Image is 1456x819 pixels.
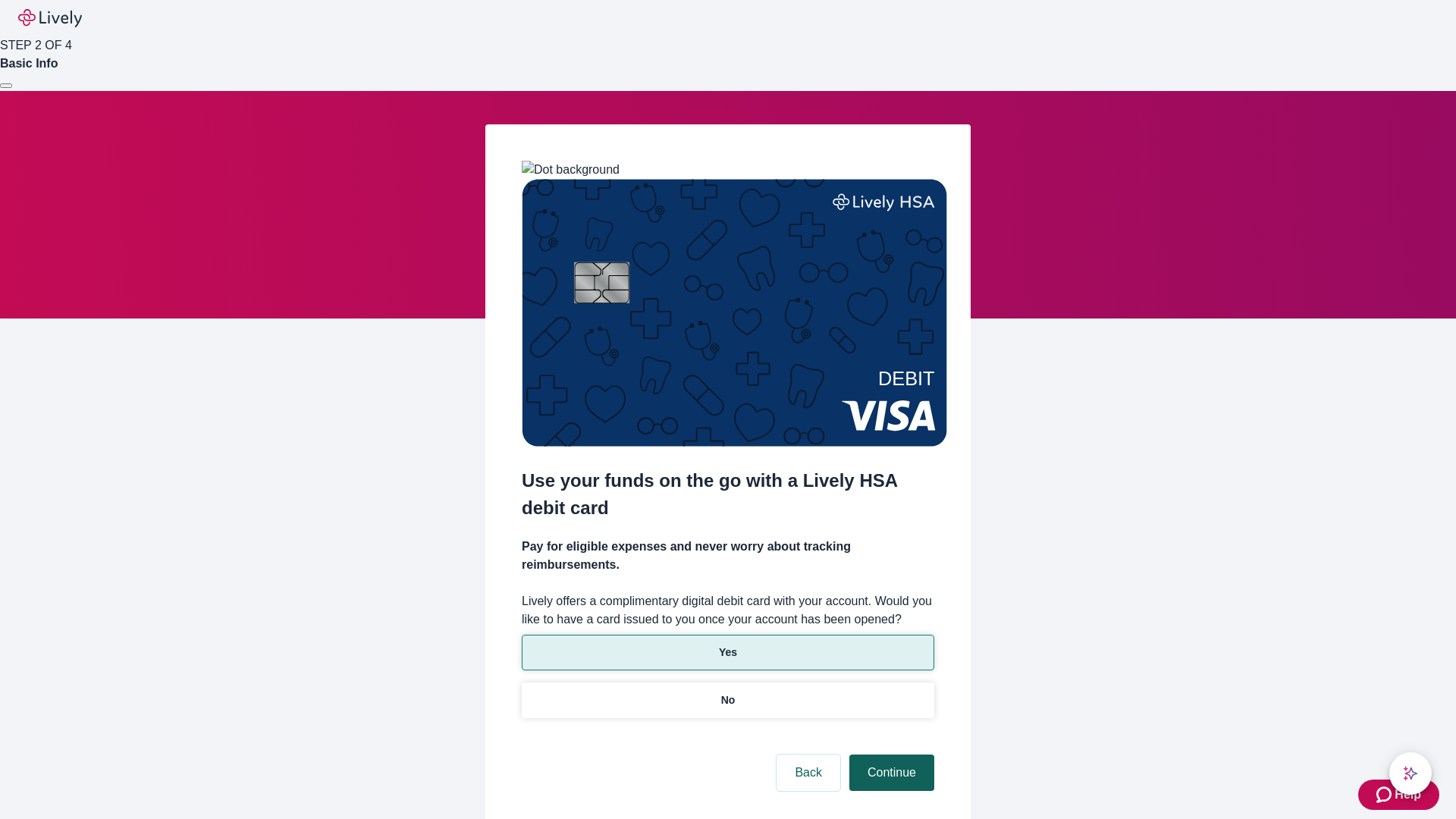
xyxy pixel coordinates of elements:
svg: Zendesk support icon [1376,786,1395,804]
button: Back [777,755,840,791]
button: Yes [522,635,934,670]
h4: Pay for eligible expenses and never worry about tracking reimbursements. [522,538,934,574]
button: Zendesk support iconHelp [1358,780,1439,810]
span: Help [1395,786,1421,804]
p: No [721,692,736,708]
button: Continue [849,755,934,791]
label: Lively offers a complimentary digital debit card with your account. Would you like to have a card... [522,592,934,629]
img: Lively [18,9,82,27]
button: No [522,682,934,718]
svg: Lively AI Assistant [1403,766,1418,781]
img: Dot background [522,161,620,179]
img: Debit card [522,179,947,447]
button: chat [1389,752,1432,795]
p: Yes [719,645,737,661]
h2: Use your funds on the go with a Lively HSA debit card [522,467,934,522]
